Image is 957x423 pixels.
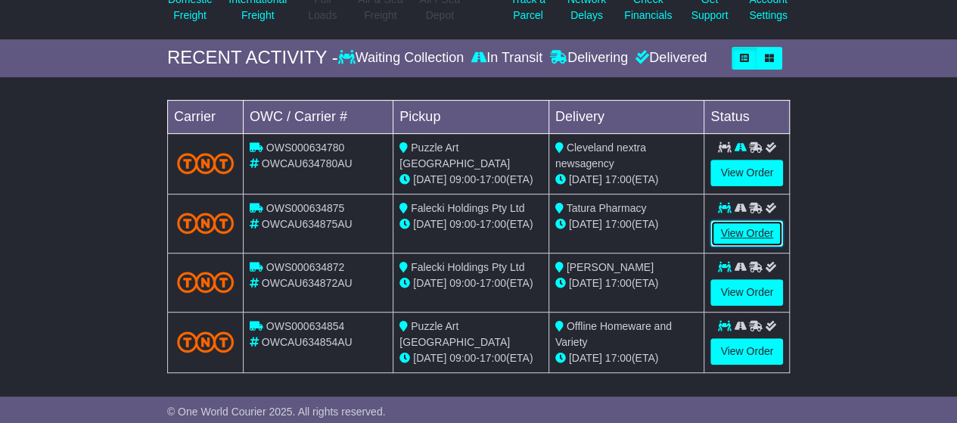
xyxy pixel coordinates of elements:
[569,173,602,185] span: [DATE]
[262,277,353,289] span: OWCAU634872AU
[555,216,698,232] div: (ETA)
[393,100,549,133] td: Pickup
[449,173,476,185] span: 09:00
[399,275,542,291] div: - (ETA)
[605,173,632,185] span: 17:00
[413,277,446,289] span: [DATE]
[567,261,654,273] span: [PERSON_NAME]
[704,100,790,133] td: Status
[710,279,783,306] a: View Order
[480,218,506,230] span: 17:00
[262,157,353,170] span: OWCAU634780AU
[411,261,524,273] span: Falecki Holdings Pty Ltd
[177,213,234,233] img: TNT_Domestic.png
[449,352,476,364] span: 09:00
[262,218,353,230] span: OWCAU634875AU
[555,350,698,366] div: (ETA)
[177,153,234,173] img: TNT_Domestic.png
[399,172,542,188] div: - (ETA)
[555,142,646,170] span: Cleveland nextra newsagency
[167,406,386,418] span: © One World Courier 2025. All rights reserved.
[413,352,446,364] span: [DATE]
[167,100,243,133] td: Carrier
[605,352,632,364] span: 17:00
[449,218,476,230] span: 09:00
[266,142,345,154] span: OWS000634780
[413,218,446,230] span: [DATE]
[167,47,338,69] div: RECENT ACTIVITY -
[399,142,510,170] span: Puzzle Art [GEOGRAPHIC_DATA]
[555,172,698,188] div: (ETA)
[468,50,546,67] div: In Transit
[399,216,542,232] div: - (ETA)
[177,331,234,352] img: TNT_Domestic.png
[262,336,353,348] span: OWCAU634854AU
[548,100,704,133] td: Delivery
[569,218,602,230] span: [DATE]
[243,100,393,133] td: OWC / Carrier #
[413,173,446,185] span: [DATE]
[555,275,698,291] div: (ETA)
[266,202,345,214] span: OWS000634875
[266,261,345,273] span: OWS000634872
[569,277,602,289] span: [DATE]
[399,350,542,366] div: - (ETA)
[480,352,506,364] span: 17:00
[338,50,468,67] div: Waiting Collection
[266,320,345,332] span: OWS000634854
[177,272,234,292] img: TNT_Domestic.png
[411,202,524,214] span: Falecki Holdings Pty Ltd
[555,320,672,348] span: Offline Homeware and Variety
[605,277,632,289] span: 17:00
[710,160,783,186] a: View Order
[480,277,506,289] span: 17:00
[566,202,646,214] span: Tatura Pharmacy
[605,218,632,230] span: 17:00
[569,352,602,364] span: [DATE]
[480,173,506,185] span: 17:00
[546,50,632,67] div: Delivering
[632,50,707,67] div: Delivered
[710,338,783,365] a: View Order
[710,220,783,247] a: View Order
[449,277,476,289] span: 09:00
[399,320,510,348] span: Puzzle Art [GEOGRAPHIC_DATA]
